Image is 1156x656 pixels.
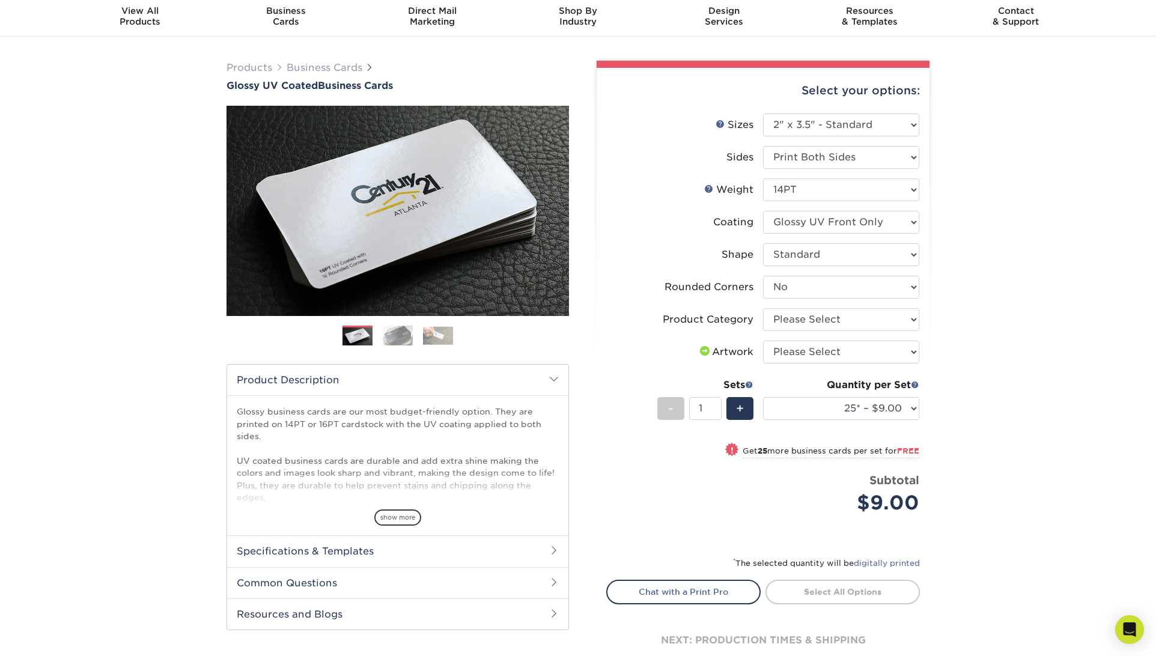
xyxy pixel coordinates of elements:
[665,280,753,294] div: Rounded Corners
[943,5,1089,27] div: & Support
[1115,615,1144,644] div: Open Intercom Messenger
[713,215,753,229] div: Coating
[716,118,753,132] div: Sizes
[287,62,362,73] a: Business Cards
[869,473,919,487] strong: Subtotal
[897,446,919,455] span: FREE
[943,5,1089,16] span: Contact
[237,405,559,565] p: Glossy business cards are our most budget-friendly option. They are printed on 14PT or 16PT cards...
[505,5,651,16] span: Shop By
[651,5,797,16] span: Design
[765,580,920,604] a: Select All Options
[227,40,569,382] img: Glossy UV Coated 01
[606,580,761,604] a: Chat with a Print Pro
[213,5,359,16] span: Business
[797,5,943,27] div: & Templates
[505,5,651,27] div: Industry
[797,5,943,16] span: Resources
[854,559,920,568] a: digitally printed
[67,5,213,27] div: Products
[67,5,213,16] span: View All
[227,80,569,91] a: Glossy UV CoatedBusiness Cards
[758,446,767,455] strong: 25
[227,80,569,91] h1: Business Cards
[342,321,373,351] img: Business Cards 01
[722,248,753,262] div: Shape
[606,68,920,114] div: Select your options:
[374,509,421,526] span: show more
[731,444,734,457] span: !
[704,183,753,197] div: Weight
[3,619,102,652] iframe: Google Customer Reviews
[698,345,753,359] div: Artwork
[359,5,505,27] div: Marketing
[227,598,568,630] h2: Resources and Blogs
[733,559,920,568] small: The selected quantity will be
[227,80,318,91] span: Glossy UV Coated
[657,378,753,392] div: Sets
[227,535,568,566] h2: Specifications & Templates
[743,446,919,458] small: Get more business cards per set for
[359,5,505,16] span: Direct Mail
[763,378,919,392] div: Quantity per Set
[772,488,919,517] div: $9.00
[651,5,797,27] div: Services
[726,150,753,165] div: Sides
[213,5,359,27] div: Cards
[668,399,674,418] span: -
[423,326,453,345] img: Business Cards 03
[227,365,568,395] h2: Product Description
[227,567,568,598] h2: Common Questions
[227,62,272,73] a: Products
[383,325,413,346] img: Business Cards 02
[663,312,753,327] div: Product Category
[736,399,744,418] span: +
